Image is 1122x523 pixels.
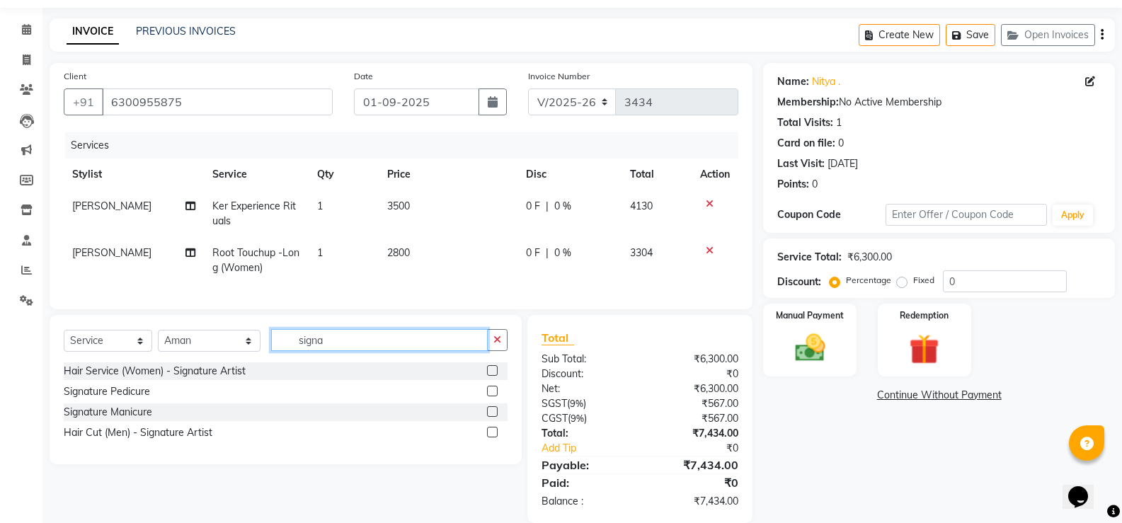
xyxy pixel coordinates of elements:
div: ₹7,434.00 [640,456,749,473]
label: Client [64,70,86,83]
label: Fixed [913,274,934,287]
span: 0 % [554,199,571,214]
span: 3304 [630,246,653,259]
div: ₹0 [658,441,749,456]
div: ₹0 [640,474,749,491]
div: 0 [838,136,844,151]
label: Percentage [846,274,891,287]
label: Date [354,70,373,83]
label: Invoice Number [528,70,590,83]
div: Discount: [531,367,640,381]
div: 0 [812,177,818,192]
div: ₹7,434.00 [640,494,749,509]
span: Ker Experience Rituals [212,200,296,227]
a: Add Tip [531,441,658,456]
a: PREVIOUS INVOICES [136,25,236,38]
div: Services [65,132,749,159]
div: Paid: [531,474,640,491]
div: Card on file: [777,136,835,151]
span: CGST [542,412,568,425]
div: Name: [777,74,809,89]
span: Total [542,331,574,345]
input: Enter Offer / Coupon Code [886,204,1047,226]
div: Points: [777,177,809,192]
input: Search or Scan [271,329,488,351]
th: Price [379,159,517,190]
span: SGST [542,397,567,410]
div: Total Visits: [777,115,833,130]
div: ₹6,300.00 [847,250,892,265]
span: 9% [570,398,583,409]
span: 3500 [387,200,410,212]
div: Hair Cut (Men) - Signature Artist [64,425,212,440]
div: ₹6,300.00 [640,381,749,396]
a: Nitya . [812,74,840,89]
div: Signature Manicure [64,405,152,420]
label: Manual Payment [776,309,844,322]
button: Apply [1053,205,1093,226]
div: Total: [531,426,640,441]
th: Disc [517,159,622,190]
div: Payable: [531,456,640,473]
div: Hair Service (Women) - Signature Artist [64,364,246,379]
div: ₹567.00 [640,411,749,426]
th: Qty [309,159,379,190]
div: No Active Membership [777,95,1101,110]
div: 1 [836,115,842,130]
div: Service Total: [777,250,842,265]
span: 9% [571,413,584,424]
a: Continue Without Payment [766,388,1112,403]
span: 2800 [387,246,410,259]
span: 4130 [630,200,653,212]
div: ₹6,300.00 [640,352,749,367]
img: _gift.svg [900,331,949,368]
div: ₹0 [640,367,749,381]
div: Balance : [531,494,640,509]
div: ( ) [531,396,640,411]
span: [PERSON_NAME] [72,200,151,212]
span: [PERSON_NAME] [72,246,151,259]
div: Membership: [777,95,839,110]
div: Discount: [777,275,821,289]
span: 1 [317,200,323,212]
div: Coupon Code [777,207,885,222]
button: Open Invoices [1001,24,1095,46]
th: Action [692,159,738,190]
th: Service [204,159,309,190]
label: Redemption [900,309,949,322]
span: 0 F [526,199,540,214]
img: _cash.svg [786,331,835,365]
span: | [546,199,549,214]
div: ₹567.00 [640,396,749,411]
div: Last Visit: [777,156,825,171]
div: Sub Total: [531,352,640,367]
th: Stylist [64,159,204,190]
div: ( ) [531,411,640,426]
button: +91 [64,88,103,115]
div: Net: [531,381,640,396]
div: Signature Pedicure [64,384,150,399]
span: 0 F [526,246,540,260]
span: Root Touchup -Long (Women) [212,246,299,274]
a: INVOICE [67,19,119,45]
div: [DATE] [828,156,858,171]
span: | [546,246,549,260]
iframe: chat widget [1063,466,1108,509]
button: Create New [859,24,940,46]
button: Save [946,24,995,46]
input: Search by Name/Mobile/Email/Code [102,88,333,115]
div: ₹7,434.00 [640,426,749,441]
th: Total [622,159,692,190]
span: 1 [317,246,323,259]
span: 0 % [554,246,571,260]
